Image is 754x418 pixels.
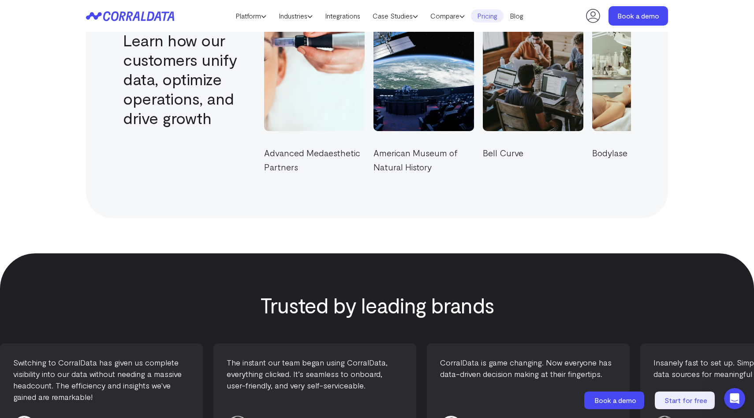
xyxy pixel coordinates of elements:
a: Book a demo [608,6,668,26]
span: Start for free [664,396,707,404]
a: Integrations [319,9,366,23]
a: Compare [424,9,471,23]
iframe: Intercom live chat [724,388,745,409]
h3: Learn how our customers unify data, optimize operations, and drive growth [123,30,249,128]
p: CorralData is game changing. Now everyone has data-driven decision making at their fingertips. [309,357,485,380]
a: Case Studies [366,9,424,23]
a: Industries [272,9,319,23]
p: Bodylase [439,146,540,160]
a: Blog [504,9,530,23]
p: Insanely fast to set up. Simply connect multiple data sources for meaningful reporting in minutes. [522,357,698,380]
p: American Museum of Natural History [220,146,321,174]
a: Book a demo [584,392,646,409]
p: Evolvetogether [549,146,649,160]
a: Platform [229,9,272,23]
p: Bell Curve [330,146,430,160]
a: Pricing [471,9,504,23]
p: The instant our team began using CorralData, everything clicked. It’s seamless to onboard, user-f... [95,357,272,391]
span: Book a demo [594,396,636,404]
h3: Trusted by leading brands [211,293,543,317]
a: Start for free [655,392,717,409]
